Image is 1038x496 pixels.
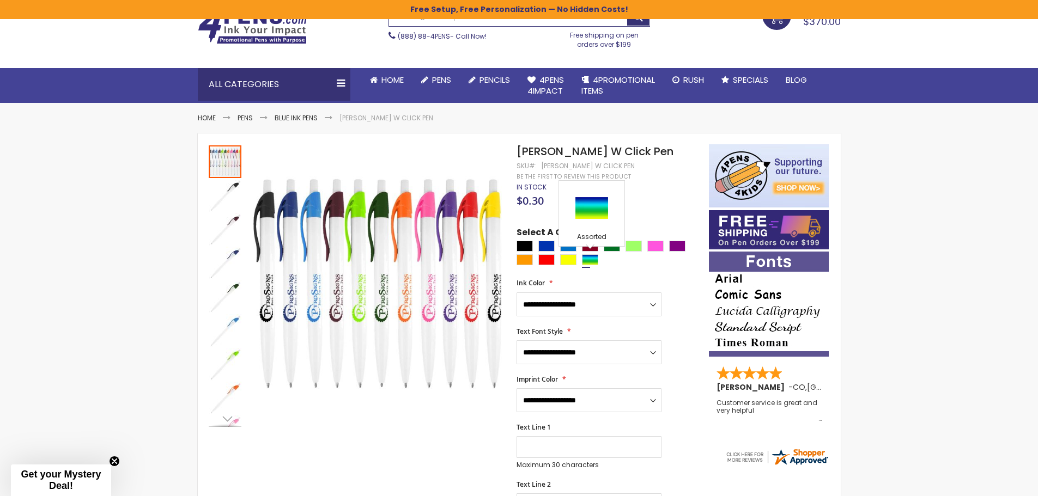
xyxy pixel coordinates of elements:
div: Blue [538,241,555,252]
div: Purple [669,241,685,252]
div: Preston W Click Pen [209,178,242,212]
a: Rush [664,68,713,92]
div: Customer service is great and very helpful [717,399,822,422]
img: 4Pens Custom Pens and Promotional Products [198,9,307,44]
div: Assorted [562,232,622,243]
span: Imprint Color [517,375,558,384]
div: Orange [517,254,533,265]
img: 4pens 4 kids [709,144,829,207]
img: font-personalization-examples [709,252,829,357]
p: Maximum 30 characters [517,461,661,469]
li: [PERSON_NAME] W Click Pen [339,114,433,123]
div: Preston W Click Pen [209,212,242,246]
a: Blue ink Pens [275,113,318,123]
div: Free shipping on pen orders over $199 [559,27,650,48]
a: 4pens.com certificate URL [725,460,829,469]
span: Text Line 2 [517,480,551,489]
span: Ink Color [517,278,545,287]
img: Free shipping on orders over $199 [709,210,829,249]
img: Preston W Click Pen [209,348,241,381]
a: Pencils [460,68,519,92]
div: Get your Mystery Deal!Close teaser [11,464,111,496]
span: Text Font Style [517,327,563,336]
span: [PERSON_NAME] [717,382,788,393]
strong: SKU [517,161,537,170]
img: Preston W Click Pen [209,382,241,414]
a: Be the first to review this product [517,173,631,181]
span: - , [788,382,887,393]
a: 4PROMOTIONALITEMS [573,68,664,103]
a: Home [198,113,216,123]
div: Preston W Click Pen [209,347,242,381]
span: 4Pens 4impact [527,74,564,96]
img: Preston W Click Pen [209,213,241,246]
span: Pens [432,74,451,85]
div: Green Light [626,241,642,252]
div: Preston W Click Pen [209,279,242,313]
div: Black [517,241,533,252]
span: Specials [733,74,768,85]
span: Home [381,74,404,85]
div: All Categories [198,68,350,101]
span: Get your Mystery Deal! [21,469,101,491]
img: 4pens.com widget logo [725,447,829,467]
div: Next [209,411,241,427]
span: Text Line 1 [517,422,551,432]
a: Pens [412,68,460,92]
span: - Call Now! [398,32,487,41]
span: Select A Color [517,226,581,241]
a: Specials [713,68,777,92]
a: Blog [777,68,816,92]
a: (888) 88-4PENS [398,32,450,41]
div: Availability [517,183,547,192]
span: Rush [683,74,704,85]
div: Preston W Click Pen [209,144,242,178]
div: Yellow [560,254,576,265]
span: 4PROMOTIONAL ITEMS [581,74,655,96]
a: Home [361,68,412,92]
div: Assorted [582,254,598,265]
img: Preston W Click Pen [209,314,241,347]
div: Pink [647,241,664,252]
img: Preston W Click Pen [253,160,502,409]
span: $370.00 [803,15,841,28]
span: CO [793,382,805,393]
div: [PERSON_NAME] W Click Pen [541,162,635,170]
img: Preston W Click Pen [209,179,241,212]
span: [GEOGRAPHIC_DATA] [807,382,887,393]
div: Preston W Click Pen [209,246,242,279]
img: Preston W Click Pen [209,247,241,279]
img: Preston W Click Pen [209,280,241,313]
span: Blog [786,74,807,85]
span: [PERSON_NAME] W Click Pen [517,144,673,159]
div: Red [538,254,555,265]
span: $0.30 [517,193,544,208]
a: 4Pens4impact [519,68,573,103]
div: Preston W Click Pen [209,313,242,347]
div: Preston W Click Pen [209,381,242,414]
span: In stock [517,182,547,192]
button: Close teaser [109,456,120,467]
span: Pencils [479,74,510,85]
a: Pens [238,113,253,123]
